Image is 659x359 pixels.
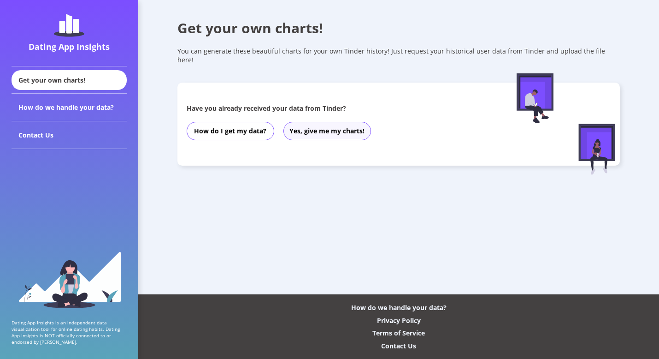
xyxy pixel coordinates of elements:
[283,122,371,140] button: Yes, give me my charts!
[177,18,620,37] div: Get your own charts!
[187,122,274,140] button: How do I get my data?
[12,94,127,121] div: How do we handle your data?
[377,316,421,325] div: Privacy Policy
[517,73,553,123] img: male-figure-sitting.c9faa881.svg
[177,47,620,64] div: You can generate these beautiful charts for your own Tinder history! Just request your historical...
[351,303,447,312] div: How do we handle your data?
[14,41,124,52] div: Dating App Insights
[12,319,127,345] p: Dating App Insights is an independent data visualization tool for online dating habits. Dating Ap...
[12,121,127,149] div: Contact Us
[381,341,416,350] div: Contact Us
[12,70,127,90] div: Get your own charts!
[54,14,84,37] img: dating-app-insights-logo.5abe6921.svg
[578,124,615,175] img: female-figure-sitting.afd5d174.svg
[187,104,483,113] div: Have you already received your data from Tinder?
[18,251,121,308] img: sidebar_girl.91b9467e.svg
[372,329,425,337] div: Terms of Service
